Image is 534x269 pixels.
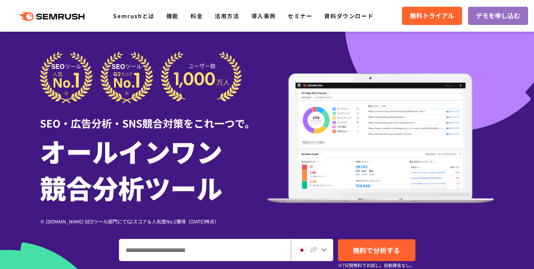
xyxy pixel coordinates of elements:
[353,245,400,255] span: 無料で分析する
[40,103,267,131] div: SEO・広告分析・SNS競合対策をこれ一つで。
[113,12,154,20] a: Semrushとは
[166,12,179,20] a: 機能
[191,12,203,20] a: 料金
[119,239,291,261] input: ドメイン、キーワードまたはURLを入力してください
[40,133,267,206] h1: オールインワン 競合分析ツール
[338,239,415,261] a: 無料で分析する
[476,11,520,21] span: デモを申し込む
[410,11,454,21] span: 無料トライアル
[338,261,414,269] small: ※7日間無料でお試し。自動課金なし。
[468,7,528,25] a: デモを申し込む
[40,217,267,225] div: ※ [DOMAIN_NAME] SEOツール部門にてG2スコア＆人気度No.1獲得（[DATE]時点）
[402,7,462,25] a: 無料トライアル
[215,12,239,20] a: 活用方法
[324,12,374,20] a: 資料ダウンロード
[309,244,317,254] span: JP
[251,12,276,20] a: 導入事例
[288,12,312,20] a: セミナー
